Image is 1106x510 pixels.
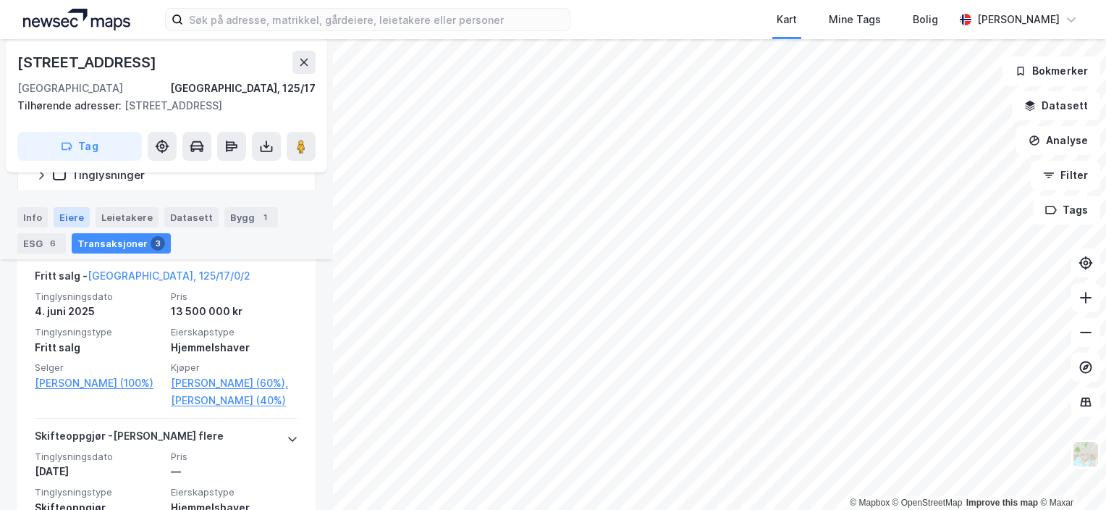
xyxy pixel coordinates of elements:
button: Tags [1033,196,1100,225]
a: Mapbox [850,498,890,508]
a: [PERSON_NAME] (60%), [171,375,298,392]
div: Hjemmelshaver [171,339,298,356]
button: Filter [1031,161,1100,190]
div: 6 [46,236,60,251]
div: [STREET_ADDRESS] [17,97,304,114]
iframe: Chat Widget [1034,440,1106,510]
span: Kjøper [171,361,298,374]
div: Kontrollprogram for chat [1034,440,1106,510]
div: Bolig [913,11,938,28]
div: 3 [151,236,165,251]
span: Tilhørende adresser: [17,99,124,112]
div: Mine Tags [829,11,881,28]
div: Info [17,207,48,227]
span: Tinglysningsdato [35,451,162,463]
button: Datasett [1012,91,1100,120]
button: Bokmerker [1002,57,1100,85]
div: [DATE] [35,463,162,480]
div: Datasett [164,207,219,227]
img: logo.a4113a55bc3d86da70a041830d287a7e.svg [23,9,130,30]
span: Eierskapstype [171,486,298,498]
div: Tinglysninger [72,168,145,182]
div: ESG [17,233,66,254]
div: Fritt salg - [35,267,250,290]
span: Pris [171,451,298,463]
button: Analyse [1016,126,1100,155]
span: Eierskapstype [171,326,298,338]
span: Tinglysningstype [35,486,162,498]
div: — [171,463,298,480]
div: [GEOGRAPHIC_DATA], 125/17 [170,80,316,97]
div: Fritt salg [35,339,162,356]
a: [PERSON_NAME] (100%) [35,375,162,392]
a: Improve this map [966,498,1038,508]
span: Tinglysningsdato [35,290,162,303]
div: Leietakere [96,207,159,227]
div: Kart [777,11,797,28]
a: [PERSON_NAME] (40%) [171,392,298,409]
a: [GEOGRAPHIC_DATA], 125/17/0/2 [88,269,250,282]
div: Eiere [54,207,90,227]
div: [GEOGRAPHIC_DATA] [17,80,123,97]
div: 13 500 000 kr [171,303,298,320]
button: Tag [17,132,142,161]
div: Skifteoppgjør - [PERSON_NAME] flere [35,427,224,451]
div: [PERSON_NAME] [977,11,1060,28]
input: Søk på adresse, matrikkel, gårdeiere, leietakere eller personer [183,9,570,30]
span: Selger [35,361,162,374]
div: 1 [258,210,272,225]
span: Tinglysningstype [35,326,162,338]
div: [STREET_ADDRESS] [17,51,159,74]
div: Transaksjoner [72,233,171,254]
div: Bygg [224,207,278,227]
span: Pris [171,290,298,303]
a: OpenStreetMap [892,498,963,508]
div: 4. juni 2025 [35,303,162,320]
